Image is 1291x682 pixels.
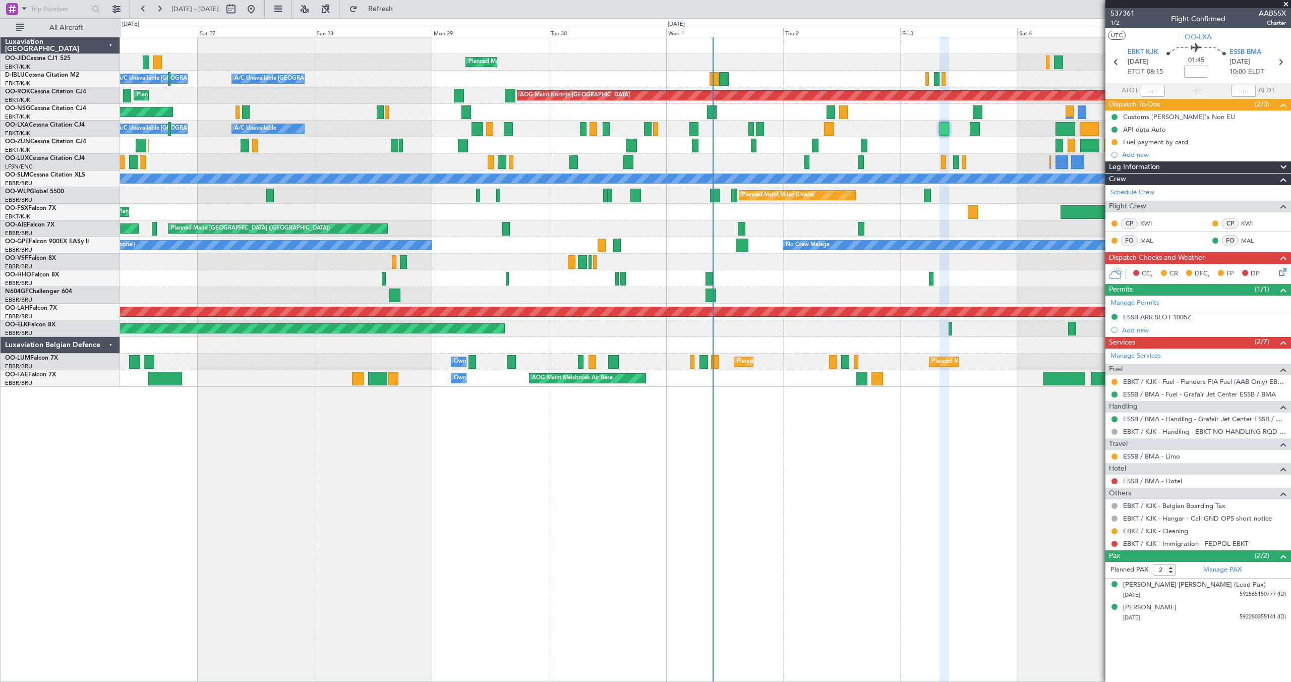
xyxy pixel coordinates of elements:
[1185,32,1212,42] span: OO-LXA
[1123,452,1180,461] a: ESSB / BMA - Limo
[932,354,1114,369] div: Planned Maint [GEOGRAPHIC_DATA] ([GEOGRAPHIC_DATA] National)
[5,272,31,278] span: OO-HHO
[1248,67,1264,77] span: ELDT
[1226,269,1234,279] span: FP
[1123,377,1286,386] a: EBKT / KJK - Fuel - Flanders FIA Fuel (AAB Only) EBKT / KJK
[1109,252,1205,264] span: Dispatch Checks and Weather
[5,113,30,121] a: EBKT/KJK
[5,72,25,78] span: D-IBLU
[1251,269,1260,279] span: DP
[5,255,28,261] span: OO-VSF
[1140,219,1163,228] a: KWI
[5,255,56,261] a: OO-VSFFalcon 8X
[5,372,28,378] span: OO-FAE
[171,5,219,14] span: [DATE] - [DATE]
[1128,67,1144,77] span: ETOT
[1128,57,1148,67] span: [DATE]
[171,221,330,236] div: Planned Maint [GEOGRAPHIC_DATA] ([GEOGRAPHIC_DATA])
[1195,269,1210,279] span: DFC,
[668,20,685,29] div: [DATE]
[5,289,72,295] a: N604GFChallenger 604
[5,322,55,328] a: OO-ELKFalcon 8X
[1121,218,1138,229] div: CP
[198,28,315,37] div: Sat 27
[1110,298,1159,308] a: Manage Permits
[1222,235,1239,246] div: FO
[1141,85,1165,97] input: --:--
[1017,28,1134,37] div: Sat 4
[1140,236,1163,245] a: MAL
[26,24,106,31] span: All Aircraft
[1123,390,1276,399] a: ESSB / BMA - Fuel - Grafair Jet Center ESSB / BMA
[1109,174,1126,185] span: Crew
[1222,218,1239,229] div: CP
[5,222,27,228] span: OO-AIE
[5,355,58,361] a: OO-LUMFalcon 7X
[1123,580,1266,590] div: [PERSON_NAME] [PERSON_NAME] (Lead Pax)
[1109,284,1133,296] span: Permits
[1123,477,1182,485] a: ESSB / BMA - Hotel
[5,55,71,62] a: OO-JIDCessna CJ1 525
[1203,565,1242,575] a: Manage PAX
[5,239,29,245] span: OO-GPE
[5,213,30,220] a: EBKT/KJK
[5,155,29,161] span: OO-LUX
[122,20,139,29] div: [DATE]
[1241,219,1264,228] a: KWI
[1142,269,1153,279] span: CC,
[1123,125,1166,134] div: API data Auto
[783,28,900,37] div: Thu 2
[5,329,32,337] a: EBBR/BRU
[549,28,666,37] div: Tue 30
[5,289,29,295] span: N604GF
[234,71,395,86] div: A/C Unavailable [GEOGRAPHIC_DATA]-[GEOGRAPHIC_DATA]
[1255,336,1269,347] span: (2/7)
[5,89,86,95] a: OO-ROKCessna Citation CJ4
[1109,161,1160,173] span: Leg Information
[5,122,29,128] span: OO-LXA
[1229,67,1246,77] span: 10:00
[5,139,30,145] span: OO-ZUN
[5,296,32,304] a: EBBR/BRU
[1108,31,1126,40] button: UTC
[786,238,830,253] div: No Crew Malaga
[1123,427,1286,436] a: EBKT / KJK - Handling - EBKT NO HANDLING RQD FOR CJ
[1188,55,1204,66] span: 01:45
[1109,488,1131,499] span: Others
[5,372,56,378] a: OO-FAEFalcon 7X
[5,55,26,62] span: OO-JID
[5,80,30,87] a: EBKT/KJK
[1123,603,1177,613] div: [PERSON_NAME]
[1255,550,1269,561] span: (2/2)
[1122,86,1138,96] span: ATOT
[5,196,32,204] a: EBBR/BRU
[11,20,109,36] button: All Aircraft
[1259,19,1286,27] span: Charter
[1147,67,1163,77] span: 08:15
[5,263,32,270] a: EBBR/BRU
[5,180,32,187] a: EBBR/BRU
[1171,14,1225,24] div: Flight Confirmed
[137,88,254,103] div: Planned Maint Kortrijk-[GEOGRAPHIC_DATA]
[1128,47,1158,58] span: EBKT KJK
[1123,539,1248,548] a: EBKT / KJK - Immigration - FEDPOL EBKT
[1109,550,1120,562] span: Pax
[5,72,79,78] a: D-IBLUCessna Citation M2
[5,105,86,111] a: OO-NSGCessna Citation CJ4
[31,2,89,17] input: Trip Number
[5,305,29,311] span: OO-LAH
[454,371,522,386] div: Owner Melsbroek Air Base
[5,272,59,278] a: OO-HHOFalcon 8X
[1123,591,1140,599] span: [DATE]
[1109,364,1123,375] span: Fuel
[5,163,33,170] a: LFSN/ENC
[5,355,30,361] span: OO-LUM
[1255,99,1269,109] span: (2/3)
[1122,150,1286,159] div: Add new
[1123,514,1272,523] a: EBKT / KJK - Hangar - Call GND OPS short notice
[5,172,85,178] a: OO-SLMCessna Citation XLS
[1229,57,1250,67] span: [DATE]
[1123,313,1191,321] div: ESSB ARR SLOT 1005Z
[1122,326,1286,334] div: Add new
[315,28,432,37] div: Sun 28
